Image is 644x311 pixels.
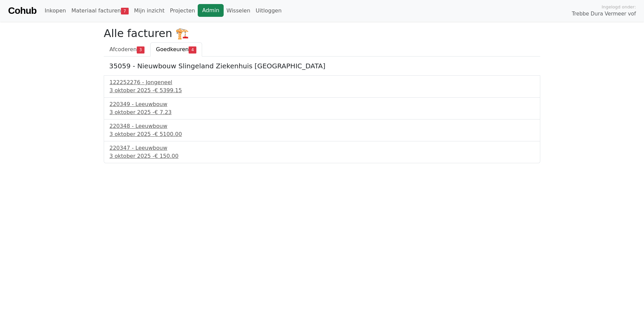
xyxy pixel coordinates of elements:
a: Admin [198,4,224,17]
span: 4 [189,46,196,53]
span: Goedkeuren [156,46,189,53]
a: Mijn inzicht [131,4,167,18]
div: 3 oktober 2025 - [109,87,535,95]
span: € 5399.15 [155,87,182,94]
div: 220349 - Leeuwbouw [109,100,535,108]
a: Materiaal facturen7 [69,4,131,18]
span: € 5100.00 [155,131,182,137]
span: Ingelogd onder: [602,4,636,10]
span: 7 [121,8,129,14]
a: Uitloggen [253,4,284,18]
a: Cohub [8,3,36,19]
span: Trebbe Dura Vermeer vof [572,10,636,18]
a: Inkopen [42,4,68,18]
a: 122252276 - Jongeneel3 oktober 2025 -€ 5399.15 [109,78,535,95]
span: Afcoderen [109,46,137,53]
div: 220347 - Leeuwbouw [109,144,535,152]
a: 220348 - Leeuwbouw3 oktober 2025 -€ 5100.00 [109,122,535,138]
h5: 35059 - Nieuwbouw Slingeland Ziekenhuis [GEOGRAPHIC_DATA] [109,62,535,70]
h2: Alle facturen 🏗️ [104,27,540,40]
a: Projecten [167,4,198,18]
a: 220347 - Leeuwbouw3 oktober 2025 -€ 150.00 [109,144,535,160]
a: Afcoderen3 [104,42,150,57]
div: 220348 - Leeuwbouw [109,122,535,130]
a: Wisselen [224,4,253,18]
a: 220349 - Leeuwbouw3 oktober 2025 -€ 7.23 [109,100,535,116]
div: 122252276 - Jongeneel [109,78,535,87]
a: Goedkeuren4 [150,42,202,57]
span: € 7.23 [155,109,172,115]
span: € 150.00 [155,153,179,159]
div: 3 oktober 2025 - [109,108,535,116]
div: 3 oktober 2025 - [109,152,535,160]
span: 3 [137,46,144,53]
div: 3 oktober 2025 - [109,130,535,138]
